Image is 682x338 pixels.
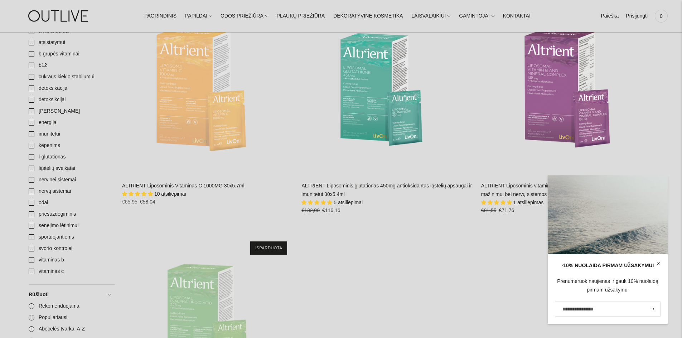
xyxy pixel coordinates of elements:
span: €116,16 [322,207,340,213]
a: detoksikacija [24,83,115,94]
a: PLAUKŲ PRIEŽIŪRA [277,8,325,24]
a: nervinei sistemai [24,174,115,186]
span: €71,76 [499,207,514,213]
img: OUTLIVE [14,4,104,28]
a: ALTRIENT Liposominis vitamino B ir mineralų kompleksas nuovargio mažinimui bei nervų sistemos pal... [481,183,634,197]
a: DEKORATYVINĖ KOSMETIKA [333,8,403,24]
div: -10% NUOLAIDA PIRMAM UŽSAKYMUI [555,261,661,270]
a: b12 [24,60,115,71]
a: energijai [24,117,115,128]
a: Populiariausi [24,312,115,323]
a: ALTRIENT Liposominis glutationas 450mg antioksidantas ląstelių apsaugai ir imunitetui 30x5.4ml [301,183,472,197]
a: ODOS PRIEŽIŪRA [221,8,268,24]
s: €132,00 [301,207,320,213]
a: LAISVALAIKIUI [411,8,450,24]
s: €65,95 [122,199,137,205]
span: 5.00 stars [301,200,334,205]
a: KONTAKTAI [503,8,531,24]
span: €58,04 [140,199,155,205]
a: priesuzdegiminis [24,209,115,220]
a: ALTRIENT Liposominis vitamino B ir mineralų kompleksas nuovargio mažinimui bei nervų sistemos pal... [481,3,653,175]
a: sportuojantiems [24,231,115,243]
div: Prenumeruok naujienas ir gauk 10% nuolaidą pirmam užsakymui [555,277,661,294]
a: Abecelės tvarka, A-Z [24,323,115,335]
a: svorio kontrolei [24,243,115,254]
span: 10 atsiliepimai [154,191,186,197]
a: ląstelių sveikatai [24,163,115,174]
a: l-glutationas [24,151,115,163]
a: Rūšiuoti [24,289,115,300]
s: €81,55 [481,207,497,213]
a: atsistatymui [24,37,115,48]
a: ALTRIENT Liposominis Vitaminas C 1000MG 30x5.7ml [122,3,294,175]
a: Paieška [601,8,619,24]
a: ALTRIENT Liposominis Vitaminas C 1000MG 30x5.7ml [122,183,245,188]
a: Prisijungti [626,8,648,24]
a: PAGRINDINIS [144,8,176,24]
a: GAMINTOJAI [459,8,494,24]
a: odai [24,197,115,209]
span: 1 atsiliepimas [513,200,544,205]
a: vitaminas c [24,266,115,277]
a: senėjimo lėtinimui [24,220,115,231]
a: nervų sistemai [24,186,115,197]
a: kepenims [24,140,115,151]
span: 4.90 stars [122,191,154,197]
span: 0 [656,11,666,21]
a: PAPILDAI [185,8,212,24]
a: 0 [655,8,668,24]
a: detoksikcijai [24,94,115,106]
a: vitaminas b [24,254,115,266]
span: 5.00 stars [481,200,513,205]
a: b grupės vitaminai [24,48,115,60]
a: [PERSON_NAME] [24,106,115,117]
a: imunitetui [24,128,115,140]
a: ALTRIENT Liposominis glutationas 450mg antioksidantas ląstelių apsaugai ir imunitetui 30x5.4ml [301,3,474,175]
a: cukraus kiekio stabilumui [24,71,115,83]
span: 5 atsiliepimai [334,200,363,205]
a: Rekomenduojama [24,300,115,312]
